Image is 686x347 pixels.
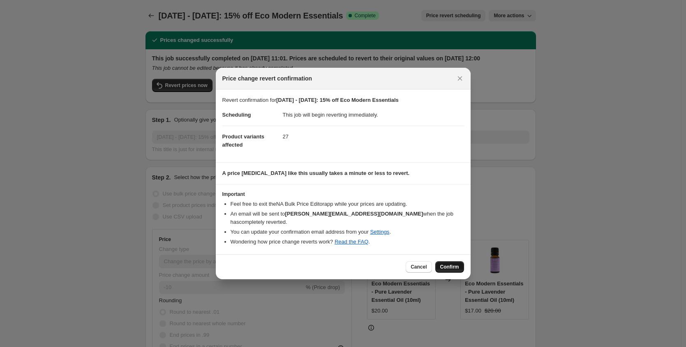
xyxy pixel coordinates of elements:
span: Scheduling [222,112,251,118]
button: Confirm [435,261,464,273]
button: Close [454,73,466,84]
li: You can update your confirmation email address from your . [231,228,464,236]
b: A price [MEDICAL_DATA] like this usually takes a minute or less to revert. [222,170,410,176]
button: Cancel [406,261,432,273]
b: [PERSON_NAME][EMAIL_ADDRESS][DOMAIN_NAME] [285,211,423,217]
span: Price change revert confirmation [222,74,312,83]
b: [DATE] - [DATE]: 15% off Eco Modern Essentials [276,97,399,103]
dd: This job will begin reverting immediately. [283,104,464,126]
span: Confirm [440,264,459,270]
li: Wondering how price change reverts work? . [231,238,464,246]
span: Cancel [411,264,427,270]
p: Revert confirmation for [222,96,464,104]
span: Product variants affected [222,133,265,148]
a: Read the FAQ [335,239,368,245]
li: An email will be sent to when the job has completely reverted . [231,210,464,226]
dd: 27 [283,126,464,147]
h3: Important [222,191,464,198]
li: Feel free to exit the NA Bulk Price Editor app while your prices are updating. [231,200,464,208]
a: Settings [370,229,389,235]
